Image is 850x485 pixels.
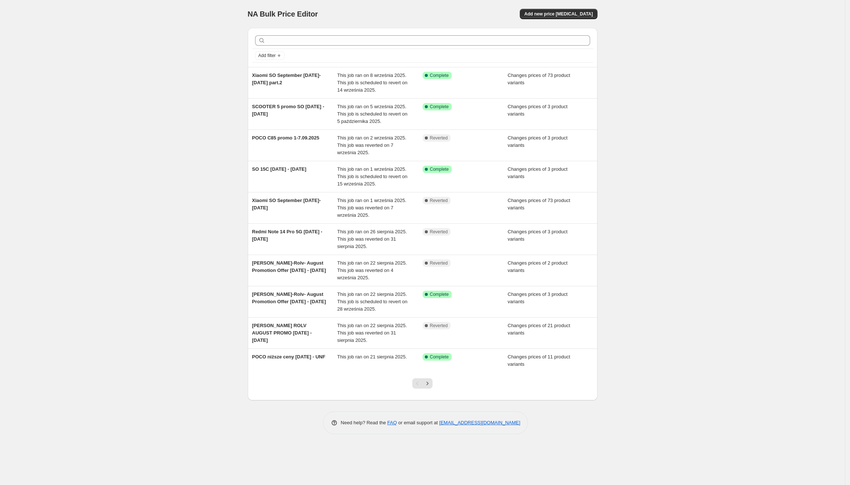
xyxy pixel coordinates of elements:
[248,10,318,18] span: NA Bulk Price Editor
[508,229,568,242] span: Changes prices of 3 product variants
[258,53,276,59] span: Add filter
[430,229,448,235] span: Reverted
[252,72,321,85] span: Xiaomi SO September [DATE]- [DATE] part.2
[252,166,307,172] span: SO 15C [DATE] - [DATE]
[508,135,568,148] span: Changes prices of 3 product variants
[430,323,448,329] span: Reverted
[508,323,570,336] span: Changes prices of 21 product variants
[508,104,568,117] span: Changes prices of 3 product variants
[430,166,449,172] span: Complete
[397,420,439,425] span: or email support at
[430,354,449,360] span: Complete
[337,260,407,280] span: This job ran on 22 sierpnia 2025. This job was reverted on 4 września 2025.
[508,198,570,210] span: Changes prices of 73 product variants
[337,72,408,93] span: This job ran on 8 września 2025. This job is scheduled to revert on 14 września 2025.
[387,420,397,425] a: FAQ
[422,378,433,389] button: Next
[337,104,408,124] span: This job ran on 5 września 2025. This job is scheduled to revert on 5 października 2025.
[252,135,320,141] span: POCO C85 promo 1-7.09.2025
[252,323,312,343] span: [PERSON_NAME] ROLV AUGUST PROMO [DATE] - [DATE]
[430,291,449,297] span: Complete
[252,229,322,242] span: Redmi Note 14 Pro 5G [DATE] - [DATE]
[337,323,407,343] span: This job ran on 22 sierpnia 2025. This job was reverted on 31 sierpnia 2025.
[337,229,407,249] span: This job ran on 26 sierpnia 2025. This job was reverted on 31 sierpnia 2025.
[341,420,388,425] span: Need help? Read the
[252,354,325,360] span: POCO niższe ceny [DATE] - UNF
[252,104,324,117] span: SCOOTER 5 promo SO [DATE] - [DATE]
[252,198,321,210] span: Xiaomi SO September [DATE]- [DATE]
[252,260,326,273] span: [PERSON_NAME]-Rolv- August Promotion Offer [DATE] - [DATE]
[439,420,520,425] a: [EMAIL_ADDRESS][DOMAIN_NAME]
[337,135,406,155] span: This job ran on 2 września 2025. This job was reverted on 7 września 2025.
[337,198,406,218] span: This job ran on 1 września 2025. This job was reverted on 7 września 2025.
[430,198,448,203] span: Reverted
[337,291,408,312] span: This job ran on 22 sierpnia 2025. This job is scheduled to revert on 28 września 2025.
[430,104,449,110] span: Complete
[508,72,570,85] span: Changes prices of 73 product variants
[255,51,285,60] button: Add filter
[520,9,597,19] button: Add new price [MEDICAL_DATA]
[524,11,593,17] span: Add new price [MEDICAL_DATA]
[508,354,570,367] span: Changes prices of 11 product variants
[508,291,568,304] span: Changes prices of 3 product variants
[412,378,433,389] nav: Pagination
[252,291,326,304] span: [PERSON_NAME]-Rolv- August Promotion Offer [DATE] - [DATE]
[430,260,448,266] span: Reverted
[337,354,407,360] span: This job ran on 21 sierpnia 2025.
[508,260,568,273] span: Changes prices of 2 product variants
[430,135,448,141] span: Reverted
[508,166,568,179] span: Changes prices of 3 product variants
[337,166,408,187] span: This job ran on 1 września 2025. This job is scheduled to revert on 15 września 2025.
[430,72,449,78] span: Complete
